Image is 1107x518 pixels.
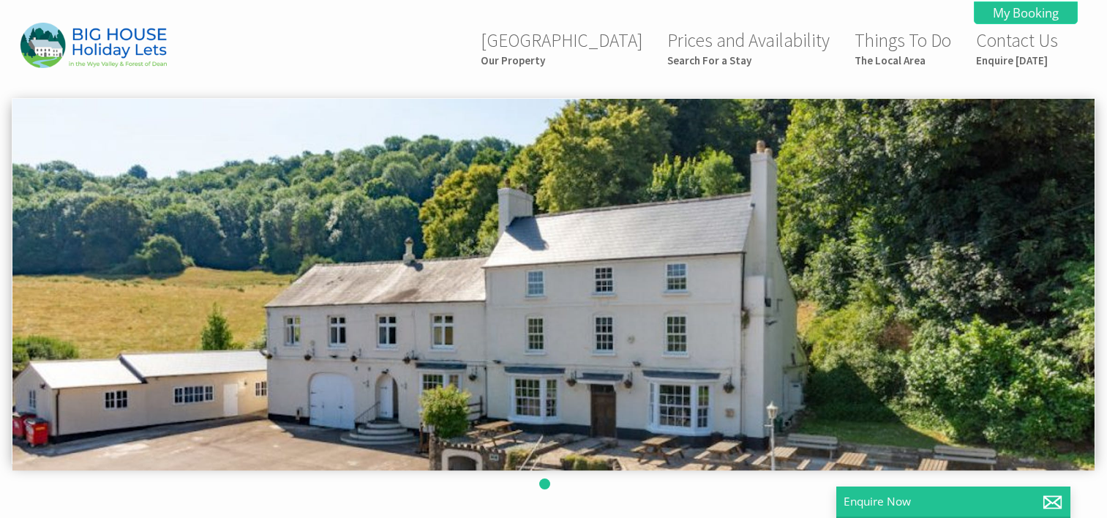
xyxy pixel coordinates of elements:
img: River Wye Lodge [20,23,167,67]
small: Search For a Stay [667,53,830,67]
small: Enquire [DATE] [976,53,1058,67]
small: Our Property [481,53,642,67]
a: Things To DoThe Local Area [855,29,951,67]
a: [GEOGRAPHIC_DATA]Our Property [481,29,642,67]
a: Prices and AvailabilitySearch For a Stay [667,29,830,67]
p: Enquire Now [844,494,1063,509]
a: Contact UsEnquire [DATE] [976,29,1058,67]
small: The Local Area [855,53,951,67]
a: My Booking [974,1,1078,24]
